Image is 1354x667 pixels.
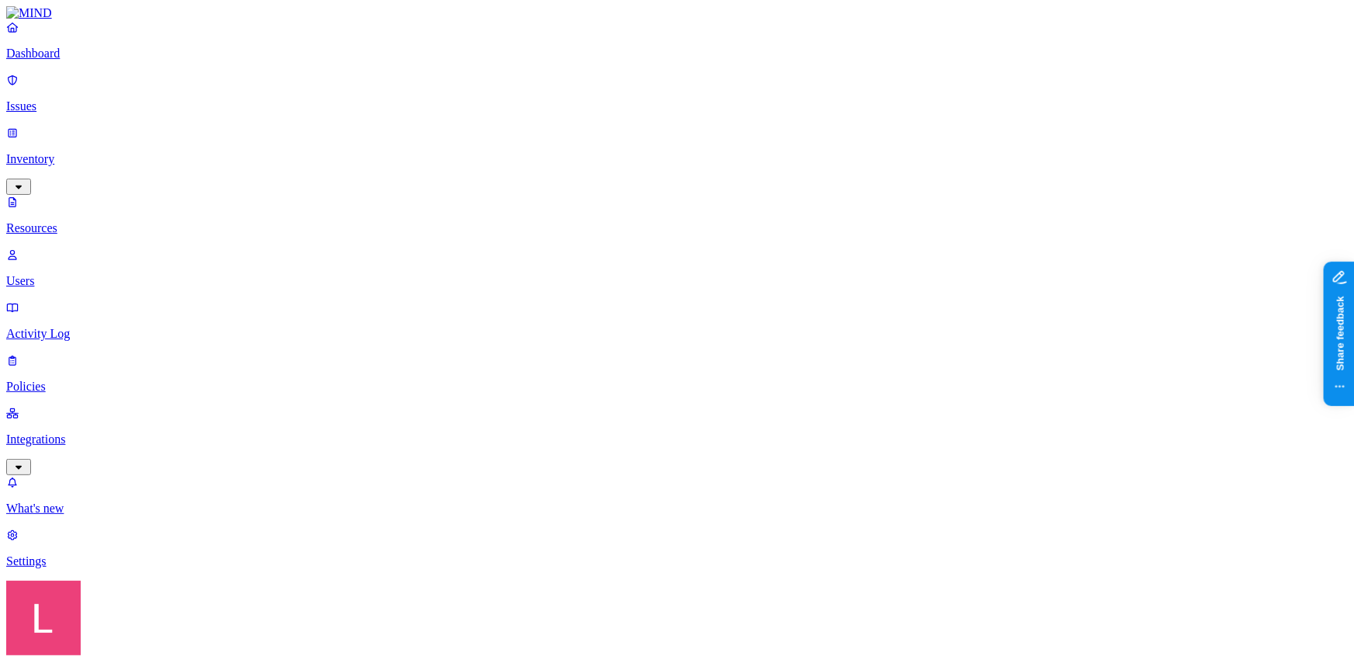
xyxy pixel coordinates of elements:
[6,99,1348,113] p: Issues
[6,274,1348,288] p: Users
[6,152,1348,166] p: Inventory
[6,6,1348,20] a: MIND
[6,433,1348,446] p: Integrations
[6,502,1348,516] p: What's new
[6,20,1348,61] a: Dashboard
[6,475,1348,516] a: What's new
[6,581,81,655] img: Landen Brown
[6,6,52,20] img: MIND
[6,406,1348,473] a: Integrations
[6,554,1348,568] p: Settings
[6,300,1348,341] a: Activity Log
[6,73,1348,113] a: Issues
[6,126,1348,193] a: Inventory
[6,380,1348,394] p: Policies
[6,221,1348,235] p: Resources
[6,47,1348,61] p: Dashboard
[6,528,1348,568] a: Settings
[6,248,1348,288] a: Users
[6,353,1348,394] a: Policies
[6,327,1348,341] p: Activity Log
[6,195,1348,235] a: Resources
